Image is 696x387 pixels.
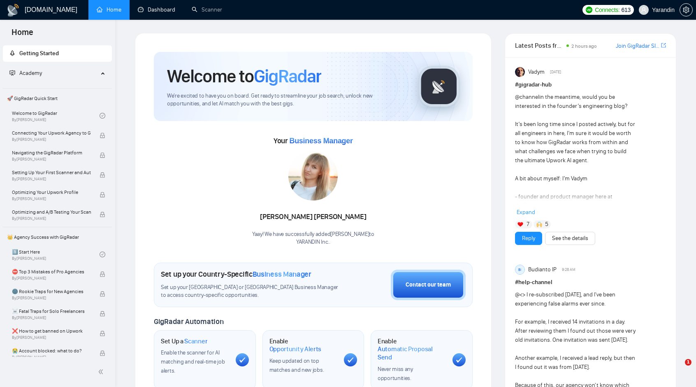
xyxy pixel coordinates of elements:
span: 🚀 GigRadar Quick Start [4,90,111,107]
span: Expand [517,209,535,216]
a: Reply [522,234,535,243]
span: Scanner [184,337,207,345]
button: Contact our team [391,270,466,300]
span: 1 [685,359,691,366]
span: 👑 Agency Success with GigRadar [4,229,111,245]
span: Opportunity Alerts [269,345,322,353]
a: homeHome [97,6,121,13]
span: Setting Up Your First Scanner and Auto-Bidder [12,168,91,177]
span: @channel [515,93,539,100]
span: ⛔ Top 3 Mistakes of Pro Agencies [12,268,91,276]
span: Optimizing and A/B Testing Your Scanner for Better Results [12,208,91,216]
span: ❌ How to get banned on Upwork [12,327,91,335]
span: lock [100,311,105,317]
a: export [661,42,666,49]
span: lock [100,133,105,138]
img: logo [7,4,20,17]
a: 1️⃣ Start HereBy[PERSON_NAME] [12,245,100,263]
div: BI [515,265,524,274]
span: Home [5,26,40,44]
span: We're excited to have you on board. Get ready to streamline your job search, unlock new opportuni... [167,92,405,108]
a: searchScanner [192,6,222,13]
a: Join GigRadar Slack Community [616,42,659,51]
span: lock [100,331,105,336]
div: [PERSON_NAME] [PERSON_NAME] [252,210,374,224]
span: GigRadar [254,65,321,87]
span: Connecting Your Upwork Agency to GigRadar [12,129,91,137]
span: Automatic Proposal Send [378,345,446,361]
span: 😭 Account blocked: what to do? [12,347,91,355]
span: 9:26 AM [562,266,575,273]
span: Optimizing Your Upwork Profile [12,188,91,196]
li: Getting Started [3,45,112,62]
img: 🙌 [536,221,542,227]
span: 613 [622,5,631,14]
button: See the details [545,232,595,245]
span: By [PERSON_NAME] [12,276,91,281]
img: upwork-logo.png [586,7,592,13]
span: By [PERSON_NAME] [12,216,91,221]
img: 1687098740019-112.jpg [288,151,338,200]
span: Getting Started [19,50,59,57]
h1: Set Up a [161,337,207,345]
span: double-left [98,368,106,376]
span: lock [100,192,105,198]
div: in the meantime, would you be interested in the founder’s engineering blog? It’s been long time s... [515,93,636,346]
h1: Welcome to [167,65,321,87]
span: 🌚 Rookie Traps for New Agencies [12,287,91,296]
span: Vadym [528,68,545,77]
a: setting [680,7,693,13]
span: lock [100,212,105,217]
a: dashboardDashboard [138,6,175,13]
span: Budianto IP [528,265,557,274]
span: Academy [19,70,42,77]
h1: Enable [269,337,338,353]
span: By [PERSON_NAME] [12,177,91,182]
h1: # help-channel [515,278,666,287]
span: By [PERSON_NAME] [12,315,91,320]
img: Vadym [515,67,525,77]
span: By [PERSON_NAME] [12,296,91,301]
a: See the details [552,234,588,243]
img: ❤️ [517,221,523,227]
span: ☠️ Fatal Traps for Solo Freelancers [12,307,91,315]
span: fund-projection-screen [9,70,15,76]
h1: # gigradar-hub [515,80,666,89]
button: setting [680,3,693,16]
span: By [PERSON_NAME] [12,196,91,201]
span: Navigating the GigRadar Platform [12,149,91,157]
span: By [PERSON_NAME] [12,335,91,340]
span: lock [100,271,105,277]
h1: Set up your Country-Specific [161,270,311,279]
iframe: Intercom live chat [668,359,688,379]
span: Never miss any opportunities. [378,366,413,382]
span: Enable the scanner for AI matching and real-time job alerts. [161,349,225,374]
span: Connects: [595,5,619,14]
span: 5 [545,220,548,228]
button: Reply [515,232,542,245]
span: By [PERSON_NAME] [12,157,91,162]
div: Contact our team [406,280,451,289]
span: check-circle [100,113,105,119]
span: Latest Posts from the GigRadar Community [515,40,564,51]
span: Business Manager [253,270,311,279]
img: gigradar-logo.png [418,66,459,107]
a: Welcome to GigRadarBy[PERSON_NAME] [12,107,100,125]
span: user [641,7,647,13]
span: rocket [9,50,15,56]
span: GigRadar Automation [154,317,223,326]
span: 7 [527,220,529,228]
h1: Enable [378,337,446,361]
div: Yaay! We have successfully added [PERSON_NAME] to [252,231,374,246]
span: Keep updated on top matches and new jobs. [269,357,324,373]
span: check-circle [100,252,105,257]
span: By [PERSON_NAME] [12,137,91,142]
p: YARANDIN Inc. . [252,238,374,246]
span: Your [274,136,353,145]
span: 2 hours ago [571,43,597,49]
span: Set up your [GEOGRAPHIC_DATA] or [GEOGRAPHIC_DATA] Business Manager to access country-specific op... [161,284,343,299]
span: lock [100,291,105,297]
span: By [PERSON_NAME] [12,355,91,360]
